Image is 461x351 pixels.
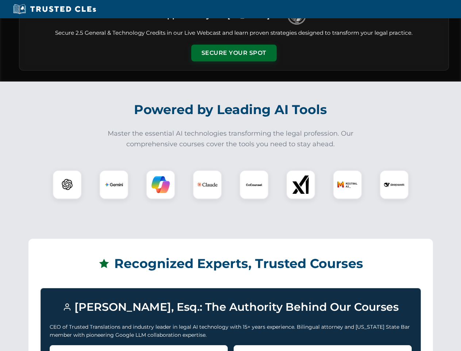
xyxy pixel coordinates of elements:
[333,170,362,199] div: Mistral AI
[286,170,315,199] div: xAI
[337,174,358,195] img: Mistral AI Logo
[105,175,123,194] img: Gemini Logo
[146,170,175,199] div: Copilot
[380,170,409,199] div: DeepSeek
[50,297,412,317] h3: [PERSON_NAME], Esq.: The Authority Behind Our Courses
[384,174,404,195] img: DeepSeek Logo
[28,29,440,37] p: Secure 2.5 General & Technology Credits in our Live Webcast and learn proven strategies designed ...
[292,175,310,194] img: xAI Logo
[50,323,412,339] p: CEO of Trusted Translations and industry leader in legal AI technology with 15+ years experience....
[11,4,98,15] img: Trusted CLEs
[99,170,128,199] div: Gemini
[191,45,277,61] button: Secure Your Spot
[28,97,433,122] h2: Powered by Leading AI Tools
[57,174,78,195] img: ChatGPT Logo
[103,128,358,150] p: Master the essential AI technologies transforming the legal profession. Our comprehensive courses...
[239,170,269,199] div: CoCounsel
[53,170,82,199] div: ChatGPT
[193,170,222,199] div: Claude
[151,175,170,194] img: Copilot Logo
[41,251,421,276] h2: Recognized Experts, Trusted Courses
[197,174,218,195] img: Claude Logo
[245,175,263,194] img: CoCounsel Logo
